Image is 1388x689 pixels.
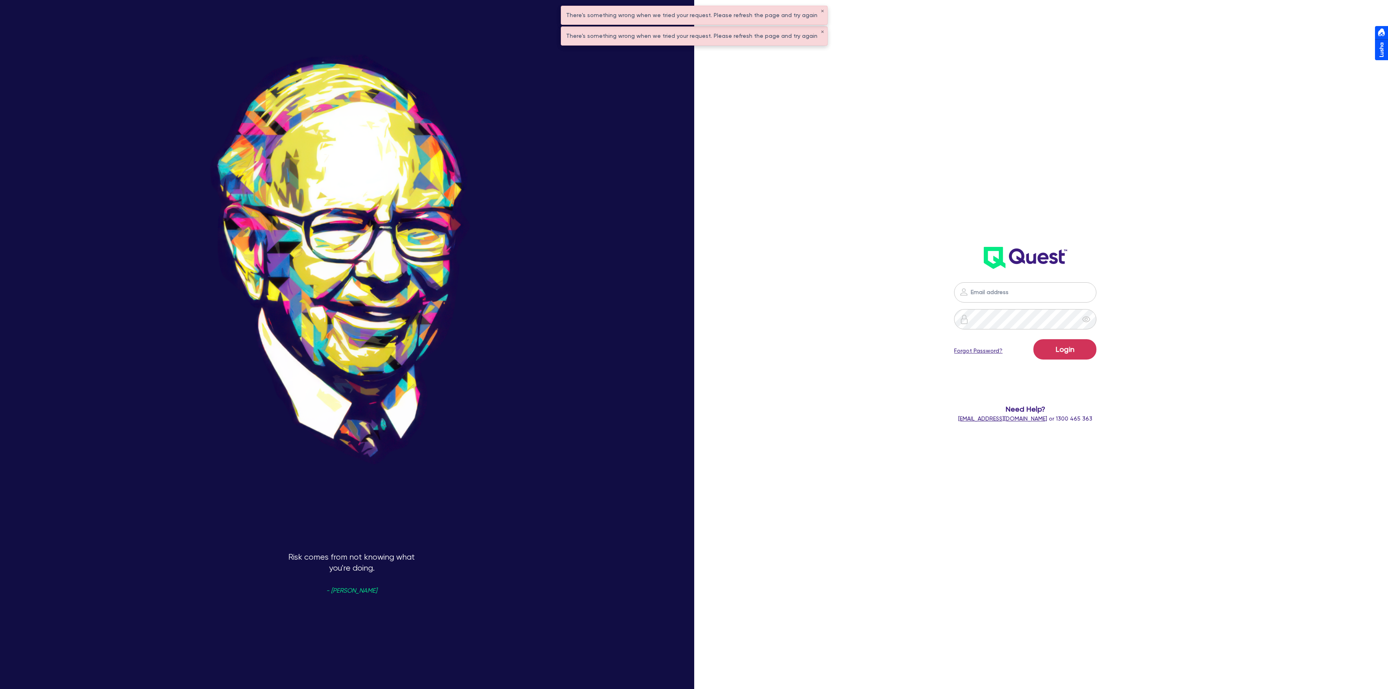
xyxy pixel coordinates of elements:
a: [EMAIL_ADDRESS][DOMAIN_NAME] [958,415,1047,422]
span: or 1300 465 363 [958,415,1092,422]
img: icon-password [959,314,969,324]
button: ✕ [821,9,824,13]
button: ✕ [821,30,824,34]
button: Login [1033,339,1096,360]
p: Risk comes from not knowing what you're doing. [287,552,417,682]
div: There's something wrong when we tried your request. Please refresh the page and try again [561,27,827,45]
img: wH2k97JdezQIQAAAABJRU5ErkJggg== [984,247,1067,269]
input: Email address [954,282,1096,303]
span: eye [1082,315,1090,323]
div: There's something wrong when we tried your request. Please refresh the page and try again [561,6,827,24]
span: - [PERSON_NAME] [326,588,377,594]
span: Need Help? [828,403,1222,414]
a: Forgot Password? [954,347,1002,355]
img: icon-password [959,287,969,297]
